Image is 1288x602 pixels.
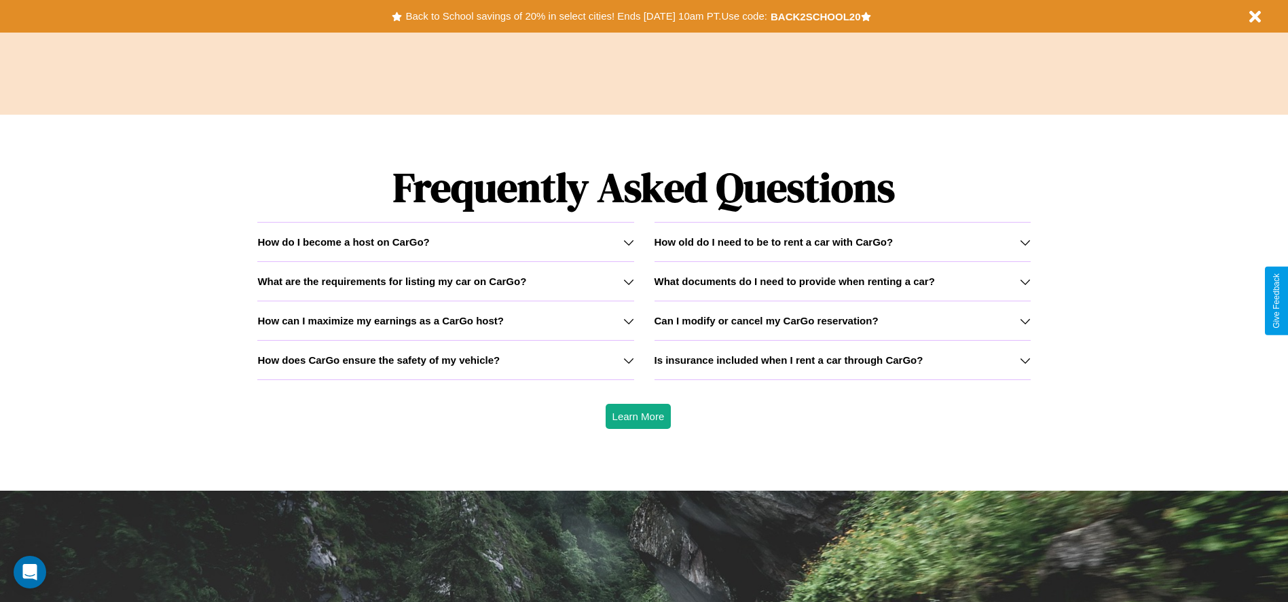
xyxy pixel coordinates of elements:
[771,11,861,22] b: BACK2SCHOOL20
[1272,274,1281,328] div: Give Feedback
[655,236,894,248] h3: How old do I need to be to rent a car with CarGo?
[14,556,46,588] div: Open Intercom Messenger
[655,315,879,326] h3: Can I modify or cancel my CarGo reservation?
[655,354,923,366] h3: Is insurance included when I rent a car through CarGo?
[606,404,671,429] button: Learn More
[655,276,935,287] h3: What documents do I need to provide when renting a car?
[257,236,429,248] h3: How do I become a host on CarGo?
[257,315,504,326] h3: How can I maximize my earnings as a CarGo host?
[257,354,500,366] h3: How does CarGo ensure the safety of my vehicle?
[402,7,770,26] button: Back to School savings of 20% in select cities! Ends [DATE] 10am PT.Use code:
[257,276,526,287] h3: What are the requirements for listing my car on CarGo?
[257,153,1030,222] h1: Frequently Asked Questions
